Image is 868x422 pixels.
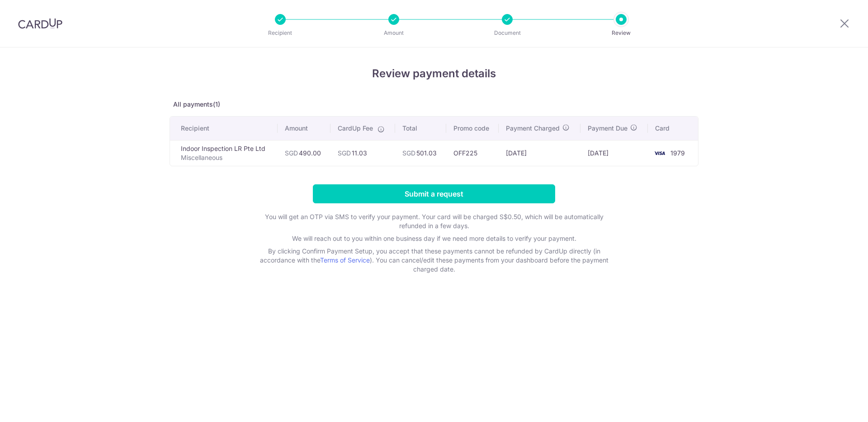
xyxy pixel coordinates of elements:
[320,256,370,264] a: Terms of Service
[360,28,427,38] p: Amount
[588,28,655,38] p: Review
[402,149,415,157] span: SGD
[651,148,669,159] img: <span class="translation_missing" title="translation missing: en.account_steps.new_confirm_form.b...
[278,140,330,166] td: 490.00
[278,117,330,140] th: Amount
[338,149,351,157] span: SGD
[18,18,62,29] img: CardUp
[285,149,298,157] span: SGD
[253,212,615,230] p: You will get an OTP via SMS to verify your payment. Your card will be charged S$0.50, which will ...
[474,28,541,38] p: Document
[181,153,270,162] p: Miscellaneous
[446,140,499,166] td: OFF225
[395,117,446,140] th: Total
[247,28,314,38] p: Recipient
[580,140,648,166] td: [DATE]
[395,140,446,166] td: 501.03
[170,140,278,166] td: Indoor Inspection LR Pte Ltd
[170,100,698,109] p: All payments(1)
[588,124,627,133] span: Payment Due
[446,117,499,140] th: Promo code
[253,234,615,243] p: We will reach out to you within one business day if we need more details to verify your payment.
[170,117,278,140] th: Recipient
[648,117,698,140] th: Card
[313,184,555,203] input: Submit a request
[499,140,580,166] td: [DATE]
[253,247,615,274] p: By clicking Confirm Payment Setup, you accept that these payments cannot be refunded by CardUp di...
[670,149,685,157] span: 1979
[810,395,859,417] iframe: Opens a widget where you can find more information
[330,140,395,166] td: 11.03
[170,66,698,82] h4: Review payment details
[506,124,560,133] span: Payment Charged
[338,124,373,133] span: CardUp Fee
